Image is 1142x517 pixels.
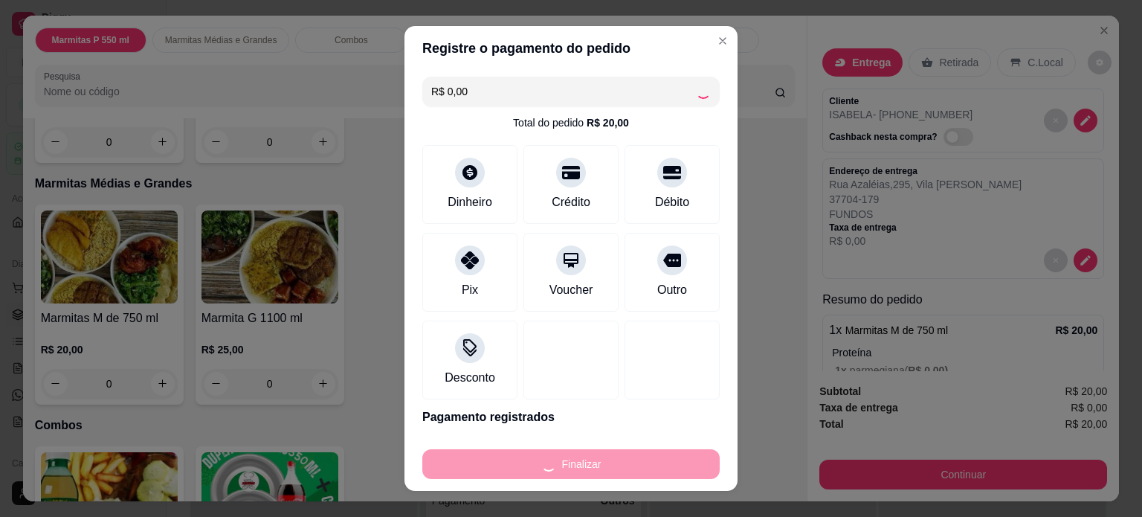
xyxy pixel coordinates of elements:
input: Ex.: hambúrguer de cordeiro [431,77,696,106]
div: Pix [462,281,478,299]
div: Voucher [549,281,593,299]
div: Total do pedido [513,115,629,130]
p: Pagamento registrados [422,408,720,426]
div: Loading [696,84,711,99]
div: R$ 20,00 [587,115,629,130]
div: Débito [655,193,689,211]
div: Outro [657,281,687,299]
header: Registre o pagamento do pedido [404,26,738,71]
div: Desconto [445,369,495,387]
button: Close [711,29,735,53]
div: Dinheiro [448,193,492,211]
div: Crédito [552,193,590,211]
